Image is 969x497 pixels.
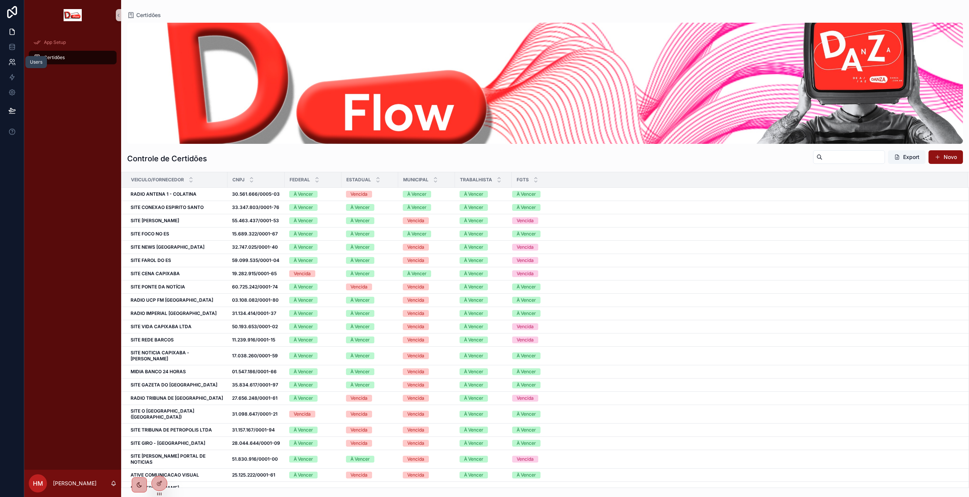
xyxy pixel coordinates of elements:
[294,337,313,343] div: À Vencer
[232,310,276,316] strong: 31.134.414/0001-37
[131,284,185,290] strong: SITE PONTE DA NOTÍCIA
[232,337,275,343] strong: 11.239.916/0001-15
[512,337,959,343] a: Vencida
[351,310,370,317] div: À Vencer
[294,456,313,463] div: À Vencer
[512,204,959,211] a: À Vencer
[464,352,483,359] div: À Vencer
[464,382,483,388] div: À Vencer
[403,382,450,388] a: Vencida
[289,191,337,198] a: À Vencer
[460,352,507,359] a: À Vencer
[131,337,223,343] a: SITE REDE BARCOS
[64,9,82,21] img: App logo
[289,352,337,359] a: À Vencer
[517,297,536,304] div: À Vencer
[403,297,450,304] a: Vencida
[517,395,534,402] div: Vencida
[294,323,313,330] div: À Vencer
[294,472,313,478] div: À Vencer
[131,395,223,401] a: RADIO TRIBUNA DE [GEOGRAPHIC_DATA]
[232,257,279,263] strong: 59.099.535/0001-04
[346,231,394,237] a: À Vencer
[403,244,450,251] a: Vencida
[346,411,394,418] a: Vencida
[460,411,507,418] a: À Vencer
[512,257,959,264] a: Vencida
[464,257,483,264] div: À Vencer
[131,453,223,465] a: SITE [PERSON_NAME] PORTAL DE NOTICIAS
[517,217,534,224] div: Vencida
[29,51,117,64] a: Certidões
[232,395,280,401] a: 27.656.248/0001-61
[351,472,368,478] div: Vencida
[346,352,394,359] a: À Vencer
[464,204,483,211] div: À Vencer
[131,324,192,329] strong: SITE VIDA CAPIXABA LTDA
[351,297,370,304] div: À Vencer
[131,310,223,316] a: RADIO IMPERIAL [GEOGRAPHIC_DATA]
[232,411,277,417] strong: 31.098.647/0001-21
[407,395,424,402] div: Vencida
[44,55,65,61] span: Certidões
[346,217,394,224] a: À Vencer
[131,284,223,290] a: SITE PONTE DA NOTÍCIA
[464,310,483,317] div: À Vencer
[232,244,280,250] a: 32.747.025/0001-40
[517,204,536,211] div: À Vencer
[131,231,223,237] a: SITE FOCO NO ES
[294,297,313,304] div: À Vencer
[289,440,337,447] a: À Vencer
[517,456,534,463] div: Vencida
[460,244,507,251] a: À Vencer
[294,257,313,264] div: À Vencer
[517,382,536,388] div: À Vencer
[289,395,337,402] a: À Vencer
[131,257,223,263] a: SITE FAROL DO ES
[127,11,161,19] a: Certidões
[460,270,507,277] a: À Vencer
[464,297,483,304] div: À Vencer
[346,297,394,304] a: À Vencer
[403,310,450,317] a: Vencida
[131,257,171,263] strong: SITE FAROL DO ES
[351,337,370,343] div: À Vencer
[289,231,337,237] a: À Vencer
[232,191,280,197] a: 30.561.666/0005-03
[294,310,313,317] div: À Vencer
[351,352,370,359] div: À Vencer
[407,472,424,478] div: Vencida
[517,352,536,359] div: À Vencer
[131,218,179,223] strong: SITE [PERSON_NAME]
[407,284,424,290] div: Vencida
[407,382,424,388] div: Vencida
[289,284,337,290] a: À Vencer
[232,324,280,330] a: 50.193.653/0001-02
[403,352,450,359] a: Vencida
[512,191,959,198] a: À Vencer
[464,456,483,463] div: À Vencer
[460,440,507,447] a: À Vencer
[460,395,507,402] a: À Vencer
[460,427,507,433] a: À Vencer
[407,270,427,277] div: À Vencer
[232,310,280,316] a: 31.134.414/0001-37
[512,411,959,418] a: À Vencer
[407,204,427,211] div: À Vencer
[460,337,507,343] a: À Vencer
[517,337,534,343] div: Vencida
[232,353,280,359] a: 17.038.260/0001-59
[346,337,394,343] a: À Vencer
[232,427,275,433] strong: 31.157.167/0001-94
[464,337,483,343] div: À Vencer
[131,408,195,420] strong: SITE O [GEOGRAPHIC_DATA] ([GEOGRAPHIC_DATA])
[351,204,370,211] div: À Vencer
[351,382,370,388] div: À Vencer
[517,368,536,375] div: À Vencer
[131,310,217,316] strong: RADIO IMPERIAL [GEOGRAPHIC_DATA]
[460,217,507,224] a: À Vencer
[407,427,424,433] div: Vencida
[232,284,280,290] a: 60.725.242/0001-74
[460,456,507,463] a: À Vencer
